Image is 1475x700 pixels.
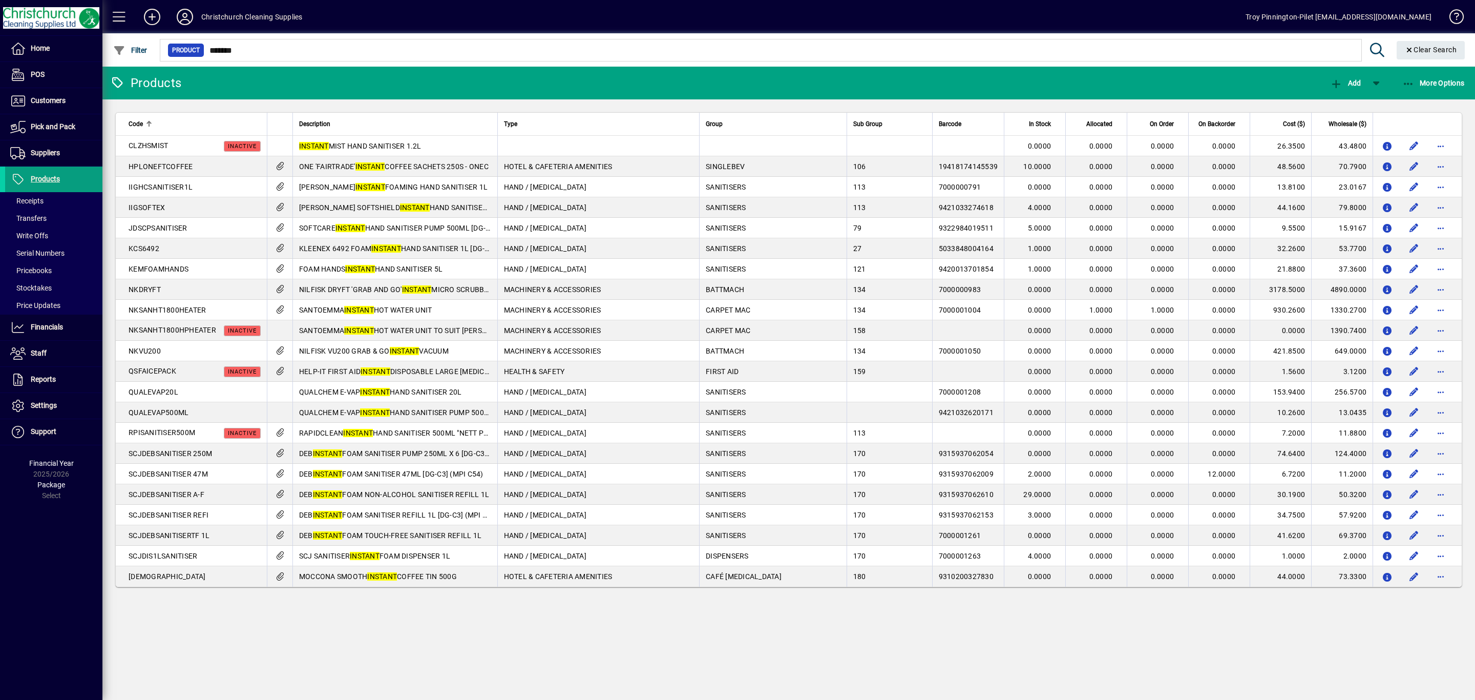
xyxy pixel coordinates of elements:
[1089,326,1113,335] span: 0.0000
[31,122,75,131] span: Pick and Pack
[1311,320,1373,341] td: 1390.7400
[1151,347,1174,355] span: 0.0000
[1028,244,1051,253] span: 1.0000
[111,41,150,59] button: Filter
[706,347,744,355] span: BATTMACH
[129,224,187,232] span: JDSCPSANITISER
[228,327,257,334] span: Inactive
[504,118,517,130] span: Type
[504,162,613,171] span: HOTEL & CAFETERIA AMENITIES
[335,224,365,232] em: INSTANT
[5,114,102,140] a: Pick and Pack
[1028,388,1051,396] span: 0.0000
[1250,320,1311,341] td: 0.0000
[1089,347,1113,355] span: 0.0000
[1151,265,1174,273] span: 0.0000
[1432,568,1449,585] button: More options
[853,224,862,232] span: 79
[343,429,373,437] em: INSTANT
[706,203,746,212] span: SANITISERS
[129,162,193,171] span: HPLONEFTCOFFEE
[1432,281,1449,298] button: More options
[1432,158,1449,175] button: More options
[129,326,216,334] span: NKSANHT1800HPHEATER
[1311,361,1373,382] td: 3.1200
[504,203,586,212] span: HAND / [MEDICAL_DATA]
[31,375,56,383] span: Reports
[1151,203,1174,212] span: 0.0000
[853,118,926,130] div: Sub Group
[1089,162,1113,171] span: 0.0000
[1151,183,1174,191] span: 0.0000
[1212,203,1236,212] span: 0.0000
[1029,118,1051,130] span: In Stock
[1406,240,1422,257] button: Edit
[706,244,746,253] span: SANITISERS
[10,214,47,222] span: Transfers
[939,118,998,130] div: Barcode
[1400,74,1467,92] button: More Options
[1432,548,1449,564] button: More options
[299,408,495,417] span: QUALCHEM E-VAP HAND SANITISER PUMP 500ML
[853,118,882,130] span: Sub Group
[853,265,866,273] span: 121
[1432,199,1449,216] button: More options
[10,284,52,292] span: Stocktakes
[504,347,601,355] span: MACHINERY & ACCESSORIES
[1023,162,1051,171] span: 10.0000
[129,285,161,294] span: NKDRYFT
[228,368,257,375] span: Inactive
[706,183,746,191] span: SANITISERS
[1330,79,1361,87] span: Add
[939,118,961,130] span: Barcode
[1406,568,1422,585] button: Edit
[129,118,261,130] div: Code
[706,326,751,335] span: CARPET MAC
[1151,285,1174,294] span: 0.0000
[299,183,488,191] span: [PERSON_NAME] FOAMING HAND SANITISER 1L
[1089,265,1113,273] span: 0.0000
[1212,388,1236,396] span: 0.0000
[1402,79,1465,87] span: More Options
[1406,486,1422,503] button: Edit
[1010,118,1060,130] div: In Stock
[1089,183,1113,191] span: 0.0000
[299,429,502,437] span: RAPIDCLEAN HAND SANITISER 500ML "NETT PRICE"
[10,232,48,240] span: Write Offs
[360,408,390,417] em: INSTANT
[1212,408,1236,417] span: 0.0000
[1311,279,1373,300] td: 4890.0000
[113,46,147,54] span: Filter
[853,306,866,314] span: 134
[1212,183,1236,191] span: 0.0000
[853,285,866,294] span: 134
[136,8,168,26] button: Add
[129,306,206,314] span: NKSANHT1800HEATER
[1406,220,1422,236] button: Edit
[939,265,994,273] span: 9420013701854
[1432,343,1449,359] button: More options
[1406,138,1422,154] button: Edit
[1327,74,1363,92] button: Add
[1028,285,1051,294] span: 0.0000
[706,306,751,314] span: CARPET MAC
[299,265,443,273] span: FOAM HANDS HAND SANITISER 5L
[1212,326,1236,335] span: 0.0000
[853,326,866,335] span: 158
[939,162,998,171] span: 19418174145539
[390,347,419,355] em: INSTANT
[1028,142,1051,150] span: 0.0000
[10,301,60,310] span: Price Updates
[939,408,994,417] span: 9421032620171
[504,306,601,314] span: MACHINERY & ACCESSORIES
[5,36,102,61] a: Home
[504,118,693,130] div: Type
[1151,244,1174,253] span: 0.0000
[299,162,489,171] span: ONE 'FAIRTRADE' COFFEE SACHETS 250S - ONEC
[31,70,45,78] span: POS
[1150,118,1174,130] span: On Order
[129,347,161,355] span: NKVU200
[1250,300,1311,320] td: 930.2600
[1028,224,1051,232] span: 5.0000
[504,183,586,191] span: HAND / [MEDICAL_DATA]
